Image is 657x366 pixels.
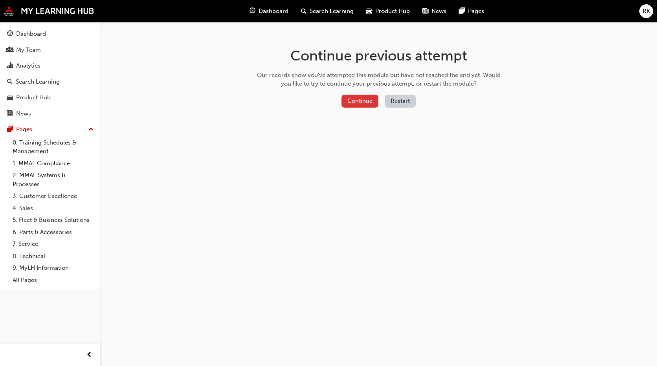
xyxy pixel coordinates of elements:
[639,4,653,18] button: RK
[3,106,97,121] a: News
[9,274,97,286] a: All Pages
[642,7,650,16] span: RK
[9,226,97,238] a: 6. Parts & Accessories
[9,137,97,157] a: 0. Training Schedules & Management
[9,202,97,214] a: 4. Sales
[16,61,40,70] div: Analytics
[310,7,354,16] span: Search Learning
[7,31,13,38] span: guage-icon
[9,250,97,262] a: 8. Technical
[7,79,13,86] span: search-icon
[9,262,97,274] a: 9. MyLH Information
[3,25,97,122] button: DashboardMy TeamAnalyticsSearch LearningProduct HubNews
[301,6,306,16] span: search-icon
[3,122,97,137] button: Pages
[416,3,453,19] a: news-iconNews
[254,47,503,64] h1: Continue previous attempt
[243,3,295,19] a: guage-iconDashboard
[360,3,416,19] a: car-iconProduct Hub
[9,214,97,226] a: 5. Fleet & Business Solutions
[7,62,13,70] span: chart-icon
[295,3,360,19] a: search-iconSearch Learning
[453,3,490,19] a: pages-iconPages
[16,93,51,102] div: Product Hub
[468,7,484,16] span: Pages
[7,47,13,54] span: people-icon
[7,110,13,117] span: news-icon
[86,350,92,360] span: prev-icon
[88,124,94,135] span: up-icon
[375,7,410,16] span: Product Hub
[459,6,465,16] span: pages-icon
[16,46,41,55] div: My Team
[3,59,97,73] a: Analytics
[3,27,97,41] a: Dashboard
[9,157,97,170] a: 1. MMAL Compliance
[16,77,60,86] div: Search Learning
[16,29,46,38] div: Dashboard
[16,125,32,134] div: Pages
[431,7,446,16] span: News
[3,90,97,105] a: Product Hub
[259,7,288,16] span: Dashboard
[4,6,94,16] img: mmal
[7,94,13,101] span: car-icon
[9,169,97,190] a: 2. MMAL Systems & Processes
[422,6,428,16] span: news-icon
[385,95,416,108] button: Restart
[16,109,31,118] div: News
[366,6,372,16] span: car-icon
[9,190,97,202] a: 3. Customer Excellence
[250,6,255,16] span: guage-icon
[254,71,503,88] div: Our records show you've attempted this module but have not reached the end yet. Would you like to...
[3,43,97,57] a: My Team
[3,75,97,89] a: Search Learning
[7,126,13,133] span: pages-icon
[9,238,97,250] a: 7. Service
[341,95,378,108] button: Continue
